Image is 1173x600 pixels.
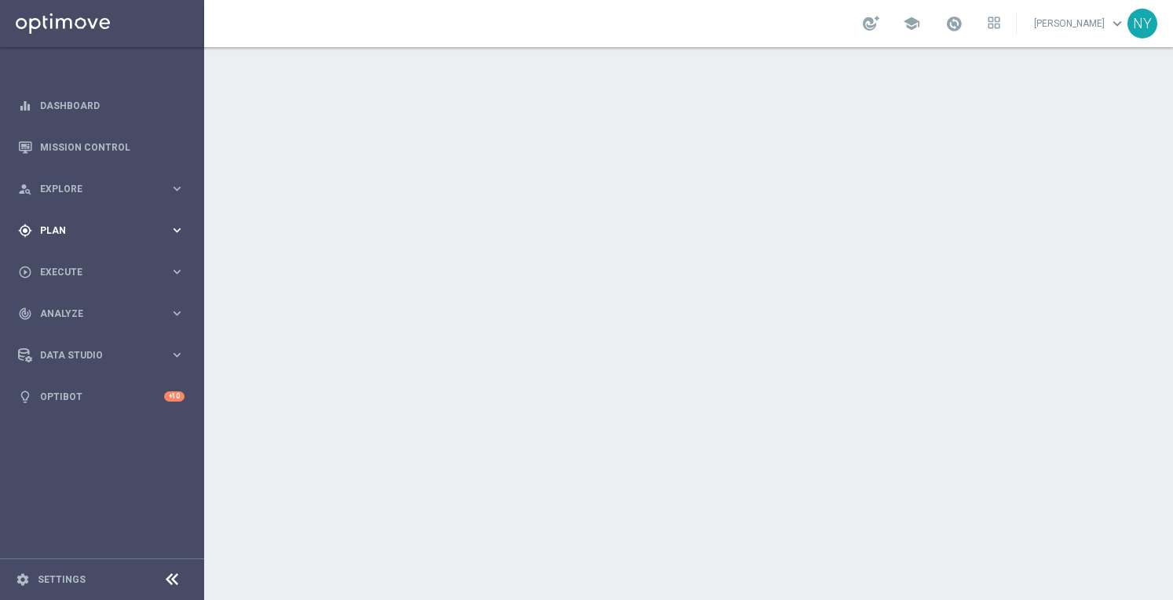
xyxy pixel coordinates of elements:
div: Mission Control [18,126,185,168]
i: keyboard_arrow_right [170,306,185,321]
div: Execute [18,265,170,279]
div: Optibot [18,376,185,417]
i: keyboard_arrow_right [170,223,185,238]
i: lightbulb [18,390,32,404]
a: Mission Control [40,126,185,168]
div: +10 [164,391,185,402]
i: keyboard_arrow_right [170,264,185,279]
span: Plan [40,226,170,235]
span: Execute [40,267,170,277]
button: equalizer Dashboard [17,100,185,112]
i: play_circle_outline [18,265,32,279]
i: person_search [18,182,32,196]
div: Data Studio [18,348,170,362]
button: Data Studio keyboard_arrow_right [17,349,185,362]
div: Analyze [18,307,170,321]
span: Data Studio [40,351,170,360]
button: person_search Explore keyboard_arrow_right [17,183,185,195]
div: Dashboard [18,85,185,126]
div: Plan [18,224,170,238]
i: settings [16,573,30,587]
div: Explore [18,182,170,196]
span: keyboard_arrow_down [1109,15,1126,32]
i: track_changes [18,307,32,321]
a: [PERSON_NAME]keyboard_arrow_down [1032,12,1127,35]
button: gps_fixed Plan keyboard_arrow_right [17,224,185,237]
button: Mission Control [17,141,185,154]
a: Optibot [40,376,164,417]
span: Analyze [40,309,170,318]
button: lightbulb Optibot +10 [17,391,185,403]
span: school [903,15,920,32]
button: track_changes Analyze keyboard_arrow_right [17,307,185,320]
i: equalizer [18,99,32,113]
button: play_circle_outline Execute keyboard_arrow_right [17,266,185,278]
div: NY [1127,9,1157,38]
i: keyboard_arrow_right [170,181,185,196]
i: keyboard_arrow_right [170,347,185,362]
a: Settings [38,575,86,584]
i: gps_fixed [18,224,32,238]
span: Explore [40,184,170,194]
a: Dashboard [40,85,185,126]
